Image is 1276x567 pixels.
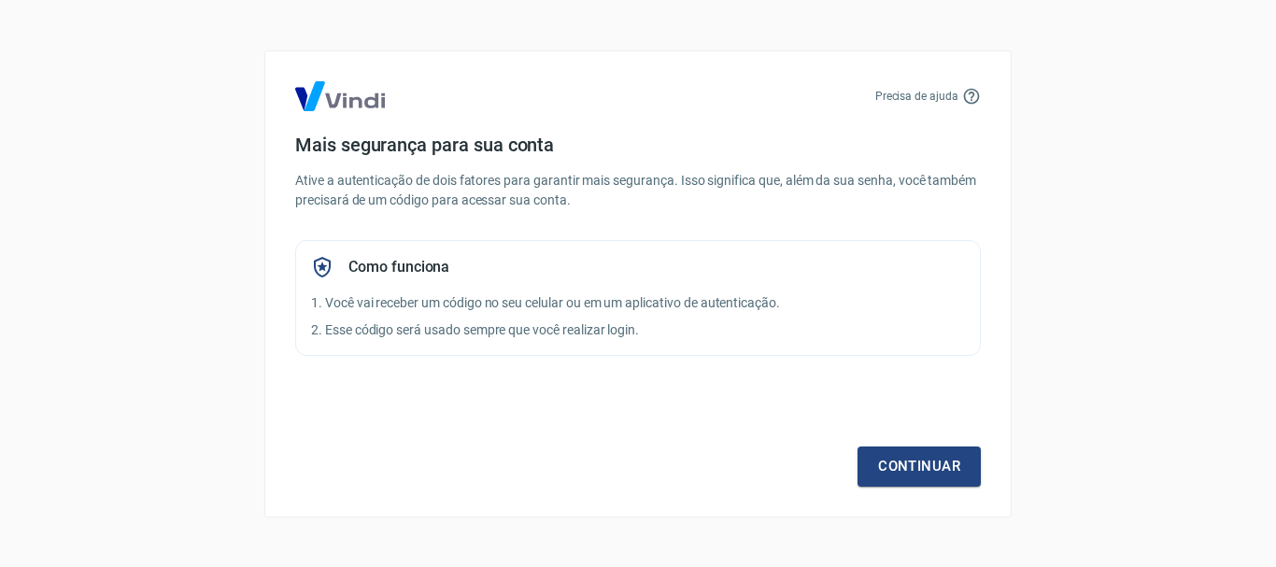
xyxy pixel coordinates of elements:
p: 1. Você vai receber um código no seu celular ou em um aplicativo de autenticação. [311,293,965,313]
a: Continuar [858,447,981,486]
h4: Mais segurança para sua conta [295,134,981,156]
img: Logo Vind [295,81,385,111]
p: 2. Esse código será usado sempre que você realizar login. [311,320,965,340]
h5: Como funciona [348,258,449,276]
p: Precisa de ajuda [875,88,958,105]
p: Ative a autenticação de dois fatores para garantir mais segurança. Isso significa que, além da su... [295,171,981,210]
